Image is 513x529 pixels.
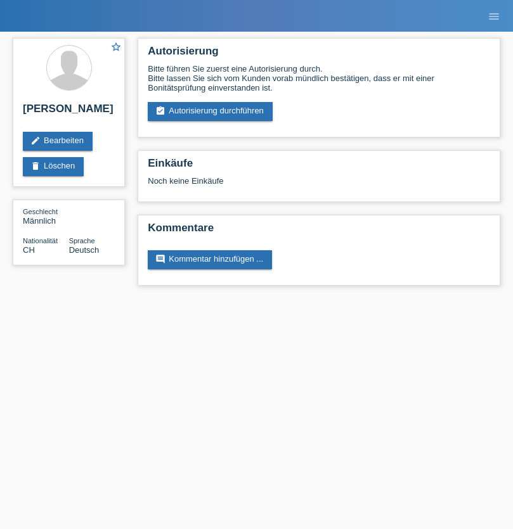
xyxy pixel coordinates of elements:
[23,207,69,226] div: Männlich
[23,103,115,122] h2: [PERSON_NAME]
[148,45,490,64] h2: Autorisierung
[148,176,490,195] div: Noch keine Einkäufe
[488,10,500,23] i: menu
[481,12,507,20] a: menu
[148,157,490,176] h2: Einkäufe
[23,157,84,176] a: deleteLöschen
[148,102,273,121] a: assignment_turned_inAutorisierung durchführen
[155,106,166,116] i: assignment_turned_in
[23,237,58,245] span: Nationalität
[23,132,93,151] a: editBearbeiten
[23,208,58,215] span: Geschlecht
[30,161,41,171] i: delete
[155,254,166,264] i: comment
[23,245,35,255] span: Schweiz
[69,237,95,245] span: Sprache
[69,245,100,255] span: Deutsch
[110,41,122,53] i: star_border
[148,250,272,269] a: commentKommentar hinzufügen ...
[110,41,122,54] a: star_border
[148,64,490,92] div: Bitte führen Sie zuerst eine Autorisierung durch. Bitte lassen Sie sich vom Kunden vorab mündlich...
[30,136,41,146] i: edit
[148,222,490,241] h2: Kommentare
